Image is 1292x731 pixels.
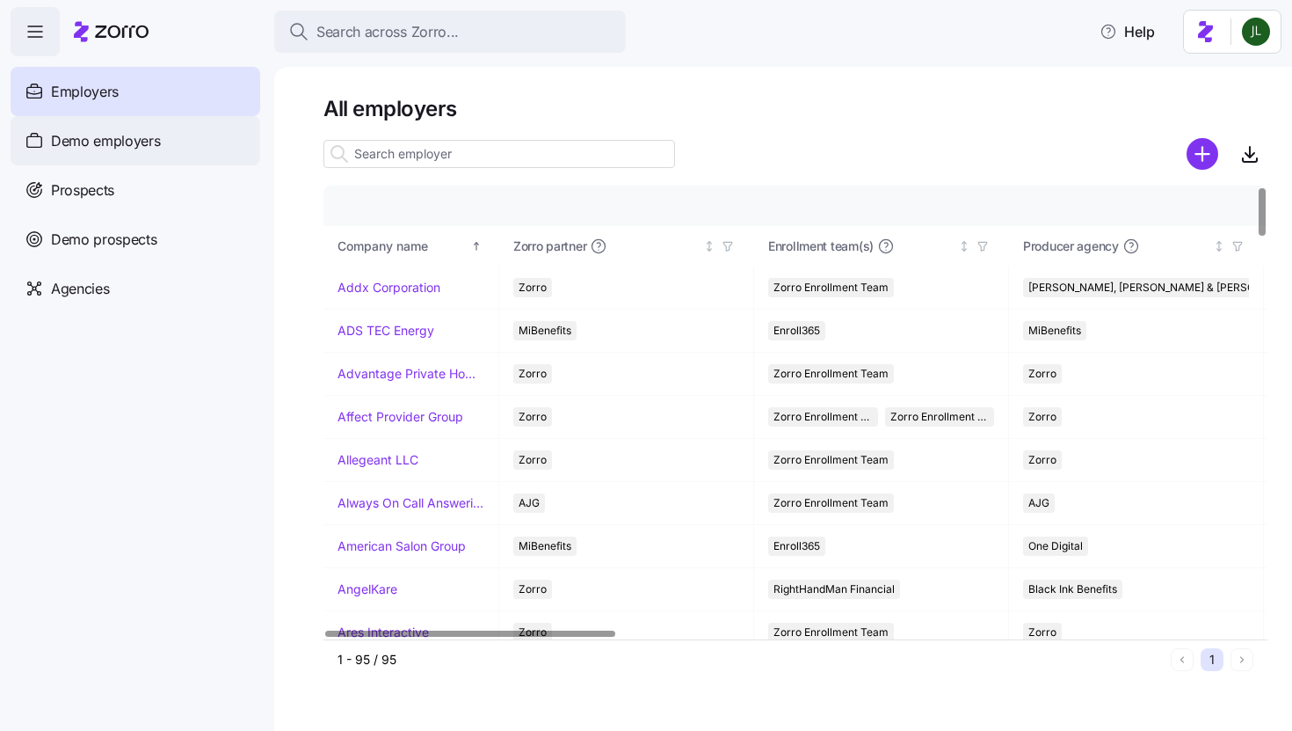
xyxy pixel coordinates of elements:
button: Next page [1230,648,1253,671]
span: Zorro [1028,623,1056,642]
div: Company name [338,237,468,256]
span: Zorro [1028,407,1056,427]
span: Zorro [519,407,547,427]
a: Demo prospects [11,215,260,264]
a: Prospects [11,165,260,215]
img: d9b9d5af0451fe2f8c405234d2cf2198 [1242,18,1270,46]
span: Enroll365 [773,321,820,340]
button: Previous page [1171,648,1194,671]
span: Zorro [1028,450,1056,470]
span: Zorro Enrollment Team [773,278,889,297]
span: AJG [519,493,540,513]
svg: add icon [1187,138,1218,170]
th: Enrollment team(s)Not sorted [754,226,1009,267]
span: Zorro Enrollment Team [773,407,873,427]
div: 1 - 95 / 95 [338,651,1164,669]
span: Zorro [519,450,547,470]
span: Zorro Enrollment Team [773,364,889,384]
a: American Salon Group [338,537,466,555]
div: Not sorted [1213,240,1225,252]
a: Employers [11,67,260,116]
span: Zorro [519,623,547,642]
div: Not sorted [703,240,715,252]
span: Zorro [1028,364,1056,384]
button: Help [1085,14,1169,49]
div: Not sorted [958,240,970,252]
a: Advantage Private Home Care [338,365,484,383]
span: AJG [1028,493,1049,513]
span: Agencies [51,278,109,300]
span: Enrollment team(s) [768,238,874,255]
input: Search employer [323,140,675,168]
a: Demo employers [11,116,260,165]
th: Company nameSorted ascending [323,226,499,267]
a: ADS TEC Energy [338,322,434,340]
span: Demo employers [51,130,161,152]
a: Affect Provider Group [338,408,463,426]
a: Allegeant LLC [338,451,418,469]
a: Agencies [11,264,260,313]
span: Employers [51,81,119,103]
a: Addx Corporation [338,279,440,296]
span: Zorro Enrollment Team [773,493,889,513]
a: AngelKare [338,581,397,598]
button: 1 [1201,648,1223,671]
th: Producer agencyNot sorted [1009,226,1264,267]
span: Zorro [519,278,547,297]
span: MiBenefits [519,537,571,556]
span: Zorro Enrollment Team [773,623,889,642]
button: Search across Zorro... [274,11,626,53]
span: Zorro partner [513,238,586,255]
span: Producer agency [1023,238,1119,255]
h1: All employers [323,95,1267,122]
span: Zorro [519,580,547,599]
span: Enroll365 [773,537,820,556]
span: Zorro [519,364,547,384]
span: Black Ink Benefits [1028,580,1117,599]
span: Demo prospects [51,229,157,251]
span: MiBenefits [519,321,571,340]
span: RightHandMan Financial [773,580,895,599]
span: Zorro Enrollment Experts [890,407,990,427]
span: MiBenefits [1028,321,1081,340]
span: One Digital [1028,537,1083,556]
span: Search across Zorro... [316,21,459,43]
span: Zorro Enrollment Team [773,450,889,470]
a: Always On Call Answering Service [338,494,484,512]
th: Zorro partnerNot sorted [499,226,754,267]
span: Prospects [51,179,114,201]
a: Ares Interactive [338,624,429,641]
span: Help [1100,21,1155,42]
div: Sorted ascending [470,240,483,252]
